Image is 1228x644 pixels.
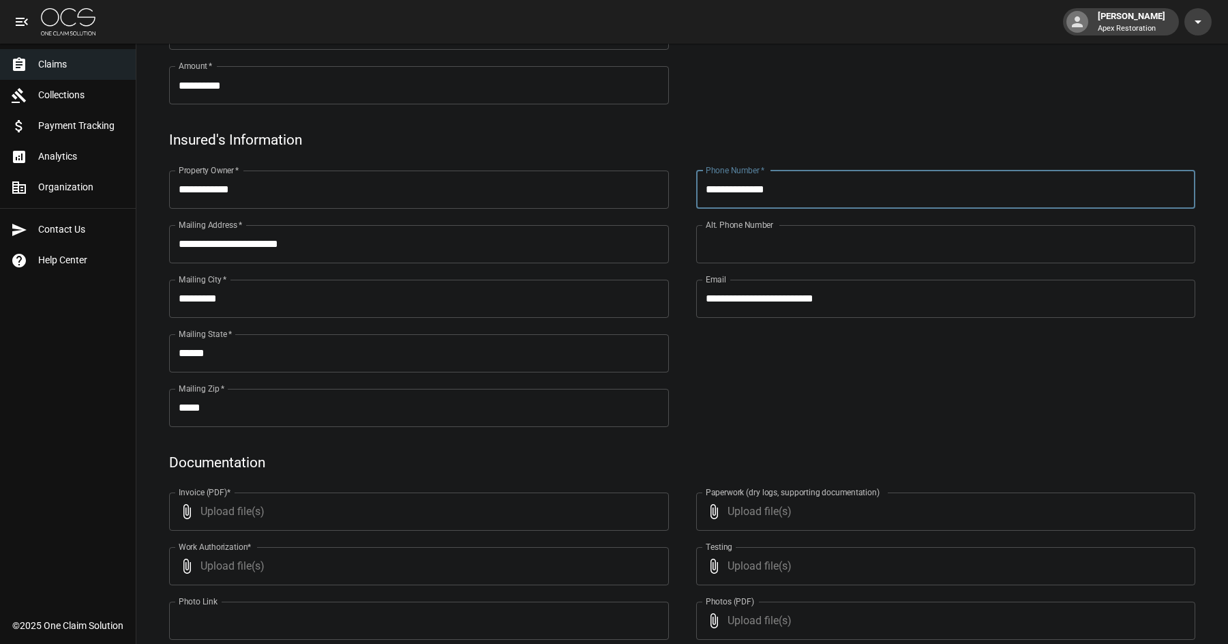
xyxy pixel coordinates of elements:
span: Help Center [38,253,125,267]
label: Email [706,274,726,285]
label: Alt. Phone Number [706,219,773,231]
span: Organization [38,180,125,194]
span: Payment Tracking [38,119,125,133]
label: Photo Link [179,596,218,607]
span: Upload file(s) [728,602,1159,640]
img: ocs-logo-white-transparent.png [41,8,95,35]
span: Claims [38,57,125,72]
label: Testing [706,541,732,553]
span: Analytics [38,149,125,164]
label: Mailing State [179,328,232,340]
span: Upload file(s) [728,493,1159,531]
span: Upload file(s) [200,547,632,585]
label: Mailing Address [179,219,242,231]
div: © 2025 One Claim Solution [12,619,123,632]
p: Apex Restoration [1098,23,1165,35]
label: Property Owner [179,164,239,176]
div: [PERSON_NAME] [1092,10,1171,34]
label: Mailing City [179,274,227,285]
label: Amount [179,60,213,72]
span: Upload file(s) [728,547,1159,585]
label: Phone Number [706,164,764,176]
span: Contact Us [38,222,125,237]
label: Work Authorization* [179,541,252,553]
button: open drawer [8,8,35,35]
label: Invoice (PDF)* [179,486,231,498]
label: Photos (PDF) [706,596,754,607]
span: Collections [38,88,125,102]
label: Paperwork (dry logs, supporting documentation) [706,486,880,498]
span: Upload file(s) [200,493,632,531]
label: Mailing Zip [179,383,225,394]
